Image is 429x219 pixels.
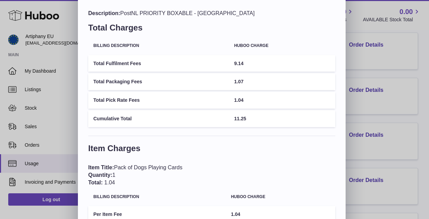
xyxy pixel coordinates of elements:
span: 1.04 [234,97,243,103]
div: PostNL PRIORITY BOXABLE - [GEOGRAPHIC_DATA] [88,10,335,17]
span: 1.07 [234,79,243,84]
td: Total Packaging Fees [88,73,229,90]
h3: Item Charges [88,143,335,157]
h3: Total Charges [88,22,335,37]
th: Huboo charge [229,38,335,53]
span: Description: [88,10,120,16]
th: Billing Description [88,38,229,53]
td: Total Fulfilment Fees [88,55,229,72]
span: 1.04 [104,180,115,185]
span: 9.14 [234,61,243,66]
span: Total: [88,180,103,185]
div: Pack of Dogs Playing Cards 1 [88,164,335,186]
span: Item Title: [88,165,114,170]
td: Cumulative Total [88,110,229,127]
td: Total Pick Rate Fees [88,92,229,109]
th: Billing Description [88,190,226,204]
span: Quantity: [88,172,112,178]
th: Huboo charge [226,190,335,204]
span: 1.04 [231,211,240,217]
span: 11.25 [234,116,246,121]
